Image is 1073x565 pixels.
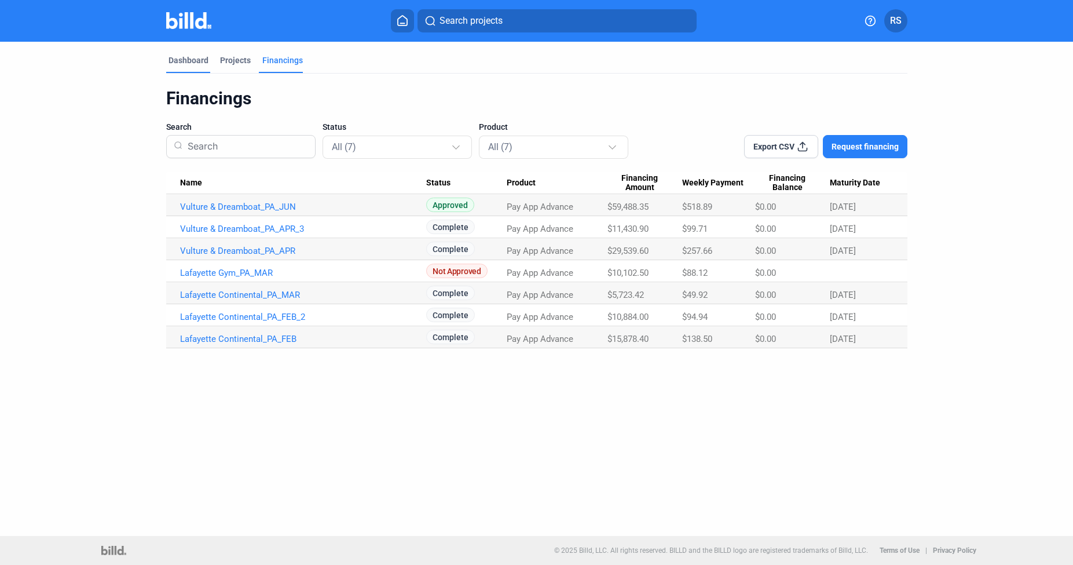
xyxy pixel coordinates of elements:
span: Weekly Payment [682,178,744,188]
span: Complete [426,330,475,344]
span: [DATE] [830,202,856,212]
span: $99.71 [682,224,708,234]
span: $518.89 [682,202,712,212]
span: Complete [426,220,475,234]
mat-select-trigger: All (7) [332,141,356,152]
span: Pay App Advance [507,268,573,278]
span: Product [479,121,508,133]
p: | [925,546,927,555]
span: $15,878.40 [607,334,649,344]
span: [DATE] [830,246,856,256]
a: Vulture & Dreamboat_PA_APR_3 [180,224,427,234]
a: Lafayette Continental_PA_FEB [180,334,427,344]
span: $138.50 [682,334,712,344]
div: Dashboard [169,54,208,66]
a: Lafayette Gym_PA_MAR [180,268,427,278]
span: $49.92 [682,290,708,300]
a: Vulture & Dreamboat_PA_JUN [180,202,427,212]
div: Financings [262,54,303,66]
span: Pay App Advance [507,246,573,256]
span: $11,430.90 [607,224,649,234]
span: $0.00 [755,246,776,256]
p: © 2025 Billd, LLC. All rights reserved. BILLD and the BILLD logo are registered trademarks of Bil... [554,546,868,555]
img: logo [101,546,126,555]
span: Maturity Date [830,178,880,188]
b: Terms of Use [880,546,920,555]
span: $0.00 [755,224,776,234]
mat-select-trigger: All (7) [488,141,512,152]
span: $0.00 [755,290,776,300]
span: $10,102.50 [607,268,649,278]
span: [DATE] [830,290,856,300]
div: Name [180,178,427,188]
span: $29,539.60 [607,246,649,256]
span: $0.00 [755,268,776,278]
span: Search projects [440,14,503,28]
span: Search [166,121,192,133]
span: $257.66 [682,246,712,256]
button: Search projects [418,9,697,32]
div: Financing Balance [755,173,830,193]
span: Financing Amount [607,173,672,193]
span: [DATE] [830,334,856,344]
span: Export CSV [753,141,794,152]
span: RS [890,14,902,28]
span: $0.00 [755,334,776,344]
span: Status [426,178,451,188]
div: Projects [220,54,251,66]
span: Pay App Advance [507,334,573,344]
span: Pay App Advance [507,224,573,234]
span: Financing Balance [755,173,819,193]
span: [DATE] [830,312,856,322]
span: Complete [426,242,475,256]
span: Name [180,178,202,188]
a: Lafayette Continental_PA_MAR [180,290,427,300]
span: Complete [426,286,475,300]
span: $5,723.42 [607,290,644,300]
span: Approved [426,198,474,212]
span: Status [323,121,346,133]
span: Product [507,178,536,188]
span: $94.94 [682,312,708,322]
button: RS [884,9,907,32]
span: $59,488.35 [607,202,649,212]
span: Pay App Advance [507,202,573,212]
div: Financing Amount [607,173,682,193]
img: Billd Company Logo [166,12,212,29]
div: Financings [166,88,907,110]
input: Search [183,132,307,162]
div: Maturity Date [830,178,893,188]
button: Export CSV [744,135,818,158]
span: $0.00 [755,202,776,212]
div: Weekly Payment [682,178,755,188]
b: Privacy Policy [933,546,976,555]
a: Lafayette Continental_PA_FEB_2 [180,312,427,322]
span: [DATE] [830,224,856,234]
div: Product [507,178,607,188]
span: Request financing [832,141,899,152]
span: $0.00 [755,312,776,322]
span: Pay App Advance [507,312,573,322]
div: Status [426,178,507,188]
span: $88.12 [682,268,708,278]
a: Vulture & Dreamboat_PA_APR [180,246,427,256]
span: Not Approved [426,264,487,278]
span: Pay App Advance [507,290,573,300]
span: $10,884.00 [607,312,649,322]
button: Request financing [823,135,907,158]
span: Complete [426,308,475,322]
